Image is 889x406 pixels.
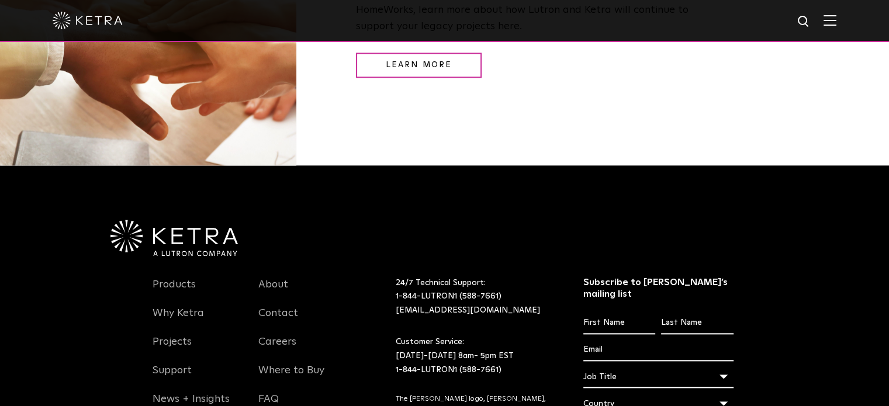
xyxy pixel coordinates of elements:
input: First Name [583,312,655,334]
a: 1-844-LUTRON1 (588-7661) [396,366,501,374]
a: Products [153,278,196,305]
a: Learn More [356,53,482,78]
a: About [258,278,288,305]
img: search icon [797,15,811,29]
a: 1-844-LUTRON1 (588-7661) [396,292,501,300]
input: Email [583,339,734,361]
h3: Subscribe to [PERSON_NAME]’s mailing list [583,276,734,301]
a: Careers [258,335,296,362]
a: Contact [258,307,298,334]
p: 24/7 Technical Support: [396,276,554,318]
img: Hamburger%20Nav.svg [824,15,836,26]
a: Where to Buy [258,364,324,391]
a: Projects [153,335,192,362]
p: Customer Service: [DATE]-[DATE] 8am- 5pm EST [396,335,554,377]
a: [EMAIL_ADDRESS][DOMAIN_NAME] [396,306,540,314]
a: Why Ketra [153,307,204,334]
a: Support [153,364,192,391]
div: Job Title [583,366,734,388]
input: Last Name [661,312,733,334]
img: Ketra-aLutronCo_White_RGB [110,220,238,256]
img: ketra-logo-2019-white [53,12,123,29]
